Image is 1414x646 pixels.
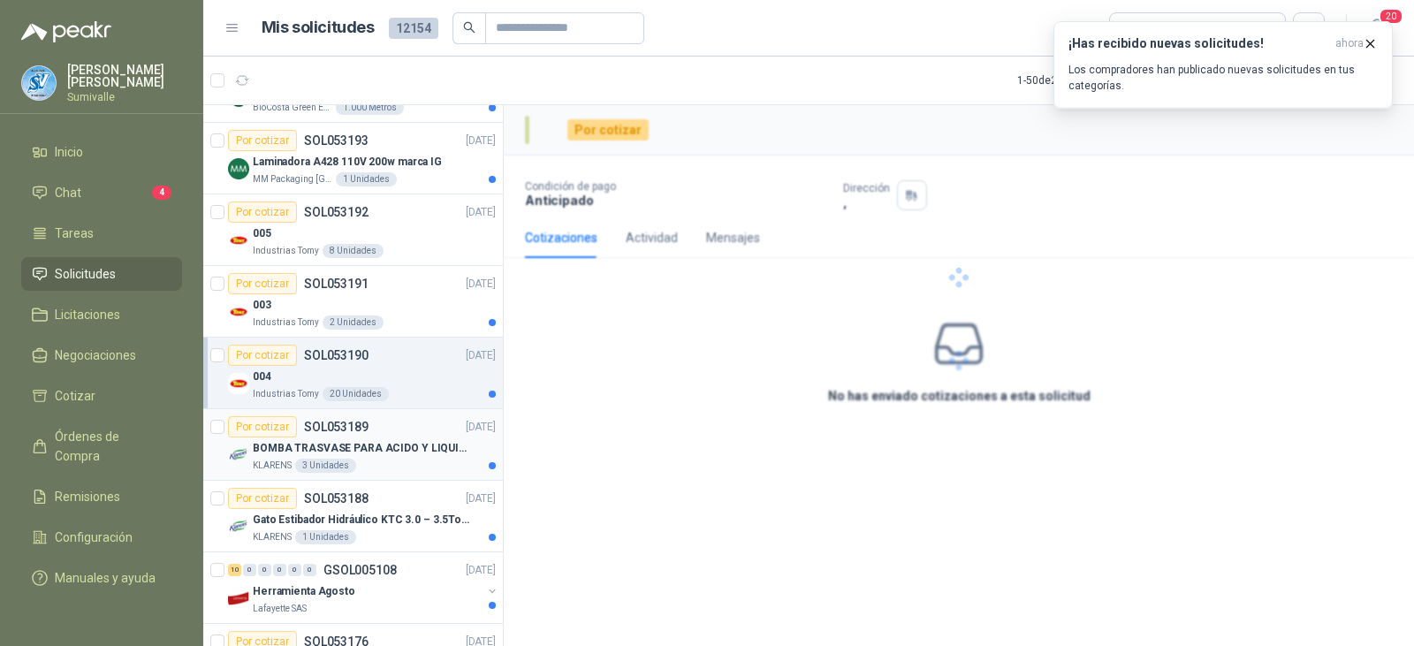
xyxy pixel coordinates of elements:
h1: Mis solicitudes [262,15,375,41]
div: 20 Unidades [323,387,389,401]
span: Inicio [55,142,83,162]
h3: ¡Has recibido nuevas solicitudes! [1068,36,1328,51]
p: GSOL005108 [323,564,397,576]
a: Tareas [21,217,182,250]
p: Industrias Tomy [253,387,319,401]
span: 20 [1379,8,1403,25]
img: Company Logo [228,158,249,179]
p: Industrias Tomy [253,315,319,330]
span: Licitaciones [55,305,120,324]
span: Órdenes de Compra [55,427,165,466]
img: Logo peakr [21,21,111,42]
div: Por cotizar [1121,19,1222,38]
div: 3 Unidades [295,459,356,473]
button: ¡Has recibido nuevas solicitudes!ahora Los compradores han publicado nuevas solicitudes en tus ca... [1053,21,1393,109]
span: 12154 [389,18,438,39]
div: 1 Unidades [336,172,397,186]
a: Manuales y ayuda [21,561,182,595]
img: Company Logo [228,373,249,394]
p: [DATE] [466,347,496,364]
a: Por cotizarSOL053188[DATE] Company LogoGato Estibador Hidráulico KTC 3.0 – 3.5Ton 1.2mt HPTKLAREN... [203,481,503,552]
div: 1.000 Metros [336,101,404,115]
p: SOL053188 [304,492,369,505]
div: 1 Unidades [295,530,356,544]
div: 10 [228,564,241,576]
p: Sumivalle [67,92,182,103]
a: Configuración [21,521,182,554]
div: 0 [288,564,301,576]
a: Licitaciones [21,298,182,331]
p: 003 [253,297,271,314]
a: Por cotizarSOL053193[DATE] Company LogoLaminadora A428 110V 200w marca IGMM Packaging [GEOGRAPHIC... [203,123,503,194]
img: Company Logo [22,66,56,100]
p: KLARENS [253,459,292,473]
p: Los compradores han publicado nuevas solicitudes en tus categorías. [1068,62,1378,94]
p: [DATE] [466,204,496,221]
div: 0 [258,564,271,576]
div: Por cotizar [228,273,297,294]
div: Por cotizar [228,416,297,437]
a: Cotizar [21,379,182,413]
img: Company Logo [228,445,249,466]
a: Por cotizarSOL053191[DATE] Company Logo003Industrias Tomy2 Unidades [203,266,503,338]
span: Chat [55,183,81,202]
a: Por cotizarSOL053190[DATE] Company Logo004Industrias Tomy20 Unidades [203,338,503,409]
span: Cotizar [55,386,95,406]
p: 004 [253,369,271,385]
a: Negociaciones [21,338,182,372]
span: Remisiones [55,487,120,506]
p: 005 [253,225,271,242]
p: Industrias Tomy [253,244,319,258]
p: Herramienta Agosto [253,583,355,600]
span: Solicitudes [55,264,116,284]
p: [DATE] [466,276,496,293]
p: Lafayette SAS [253,602,307,616]
a: Chat4 [21,176,182,209]
button: 20 [1361,12,1393,44]
a: Inicio [21,135,182,169]
a: Por cotizarSOL053189[DATE] Company LogoBOMBA TRASVASE PARA ACIDO Y LIQUIDOS CORROSIVOKLARENS3 Uni... [203,409,503,481]
p: SOL053191 [304,277,369,290]
p: [DATE] [466,562,496,579]
span: Tareas [55,224,94,243]
span: Negociaciones [55,346,136,365]
div: 8 Unidades [323,244,384,258]
span: Manuales y ayuda [55,568,156,588]
div: 0 [273,564,286,576]
a: Por cotizarSOL053192[DATE] Company Logo005Industrias Tomy8 Unidades [203,194,503,266]
div: 0 [243,564,256,576]
img: Company Logo [228,588,249,609]
div: 0 [303,564,316,576]
p: MM Packaging [GEOGRAPHIC_DATA] [253,172,332,186]
p: [DATE] [466,419,496,436]
a: Solicitudes [21,257,182,291]
p: [DATE] [466,133,496,149]
p: SOL053189 [304,421,369,433]
img: Company Logo [228,230,249,251]
span: 4 [152,186,171,200]
p: KLARENS [253,530,292,544]
p: BOMBA TRASVASE PARA ACIDO Y LIQUIDOS CORROSIVO [253,440,473,457]
div: Por cotizar [228,130,297,151]
a: 10 0 0 0 0 0 GSOL005108[DATE] Company LogoHerramienta AgostoLafayette SAS [228,559,499,616]
span: ahora [1335,36,1364,51]
p: Gato Estibador Hidráulico KTC 3.0 – 3.5Ton 1.2mt HPT [253,512,473,528]
div: Por cotizar [228,488,297,509]
div: 1 - 50 de 2855 [1017,66,1132,95]
p: SOL053190 [304,349,369,361]
div: Por cotizar [228,201,297,223]
img: Company Logo [228,301,249,323]
div: Por cotizar [228,345,297,366]
span: search [463,21,475,34]
span: Configuración [55,528,133,547]
p: SOL053193 [304,134,369,147]
p: SOL053192 [304,206,369,218]
p: BioCosta Green Energy S.A.S [253,101,332,115]
p: [PERSON_NAME] [PERSON_NAME] [67,64,182,88]
img: Company Logo [228,516,249,537]
p: Laminadora A428 110V 200w marca IG [253,154,442,171]
p: [DATE] [466,490,496,507]
div: 2 Unidades [323,315,384,330]
a: Remisiones [21,480,182,513]
a: Órdenes de Compra [21,420,182,473]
